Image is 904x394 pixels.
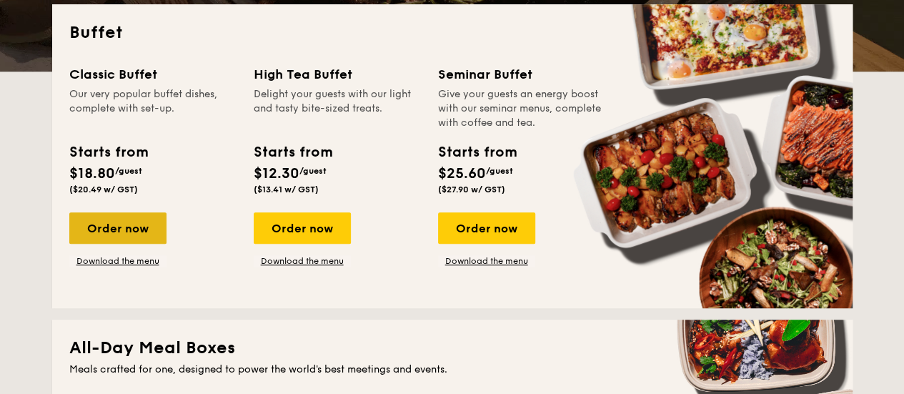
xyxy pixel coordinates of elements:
div: Order now [69,212,167,244]
span: $12.30 [254,165,299,182]
span: /guest [486,166,513,176]
div: Starts from [69,142,147,163]
span: /guest [299,166,327,176]
span: ($20.49 w/ GST) [69,184,138,194]
a: Download the menu [438,255,535,267]
div: High Tea Buffet [254,64,421,84]
h2: All-Day Meal Boxes [69,337,835,360]
div: Delight your guests with our light and tasty bite-sized treats. [254,87,421,130]
span: $18.80 [69,165,115,182]
span: ($27.90 w/ GST) [438,184,505,194]
div: Meals crafted for one, designed to power the world's best meetings and events. [69,363,835,377]
div: Order now [254,212,351,244]
div: Our very popular buffet dishes, complete with set-up. [69,87,237,130]
div: Order now [438,212,535,244]
div: Give your guests an energy boost with our seminar menus, complete with coffee and tea. [438,87,605,130]
h2: Buffet [69,21,835,44]
div: Seminar Buffet [438,64,605,84]
span: $25.60 [438,165,486,182]
span: ($13.41 w/ GST) [254,184,319,194]
span: /guest [115,166,142,176]
div: Classic Buffet [69,64,237,84]
div: Starts from [254,142,332,163]
a: Download the menu [69,255,167,267]
div: Starts from [438,142,516,163]
a: Download the menu [254,255,351,267]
